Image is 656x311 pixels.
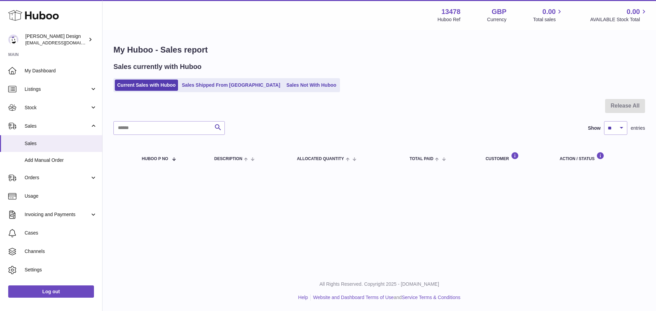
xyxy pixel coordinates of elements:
span: Invoicing and Payments [25,211,90,218]
a: Sales Not With Huboo [284,80,339,91]
div: [PERSON_NAME] Design [25,33,87,46]
a: Current Sales with Huboo [115,80,178,91]
span: ALLOCATED Quantity [297,157,344,161]
div: Currency [487,16,507,23]
h1: My Huboo - Sales report [113,44,645,55]
a: 0.00 AVAILABLE Stock Total [590,7,648,23]
span: Stock [25,104,90,111]
strong: 13478 [441,7,461,16]
h2: Sales currently with Huboo [113,62,202,71]
span: Add Manual Order [25,157,97,164]
span: Huboo P no [142,157,168,161]
a: Service Terms & Conditions [402,295,461,300]
span: 0.00 [543,7,556,16]
span: AVAILABLE Stock Total [590,16,648,23]
a: Help [298,295,308,300]
div: Customer [486,152,546,161]
span: Usage [25,193,97,199]
a: Website and Dashboard Terms of Use [313,295,394,300]
span: [EMAIL_ADDRESS][DOMAIN_NAME] [25,40,100,45]
a: Log out [8,285,94,298]
strong: GBP [492,7,506,16]
span: Total sales [533,16,563,23]
li: and [311,294,460,301]
span: 0.00 [627,7,640,16]
div: Huboo Ref [438,16,461,23]
span: Cases [25,230,97,236]
img: internalAdmin-13478@internal.huboo.com [8,34,18,45]
span: Total paid [410,157,434,161]
span: Listings [25,86,90,93]
a: Sales Shipped From [GEOGRAPHIC_DATA] [179,80,283,91]
span: Description [214,157,242,161]
span: My Dashboard [25,68,97,74]
span: Channels [25,248,97,255]
span: Sales [25,123,90,129]
p: All Rights Reserved. Copyright 2025 - [DOMAIN_NAME] [108,281,651,287]
span: Orders [25,174,90,181]
label: Show [588,125,601,131]
div: Action / Status [560,152,638,161]
span: Settings [25,267,97,273]
span: Sales [25,140,97,147]
a: 0.00 Total sales [533,7,563,23]
span: entries [631,125,645,131]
